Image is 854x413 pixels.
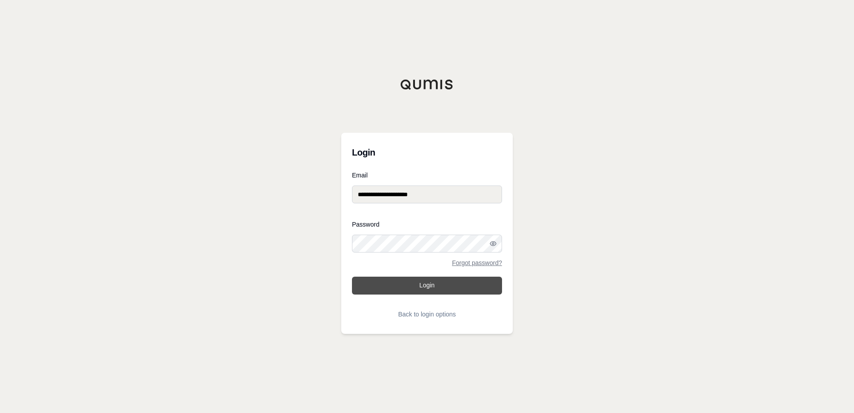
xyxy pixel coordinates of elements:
label: Email [352,172,502,178]
img: Qumis [400,79,454,90]
button: Login [352,277,502,295]
button: Back to login options [352,305,502,323]
a: Forgot password? [452,260,502,266]
h3: Login [352,143,502,161]
label: Password [352,221,502,228]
